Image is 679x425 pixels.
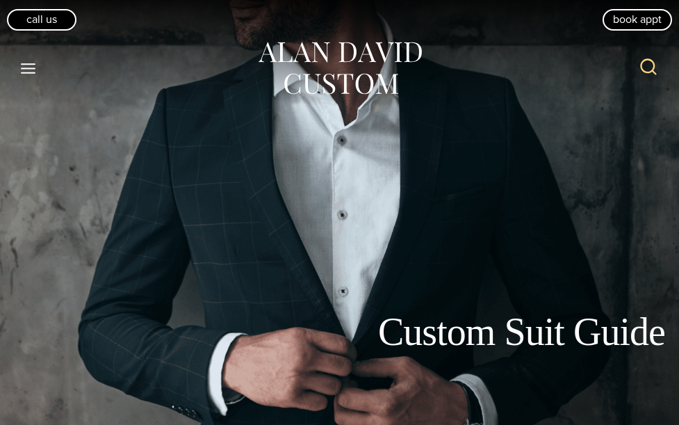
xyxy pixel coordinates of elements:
[356,309,665,355] h1: Custom Suit Guide
[14,56,43,81] button: Open menu
[7,9,76,30] a: Call Us
[603,9,672,30] a: book appt
[256,38,423,99] img: Alan David Custom
[632,51,665,85] button: View Search Form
